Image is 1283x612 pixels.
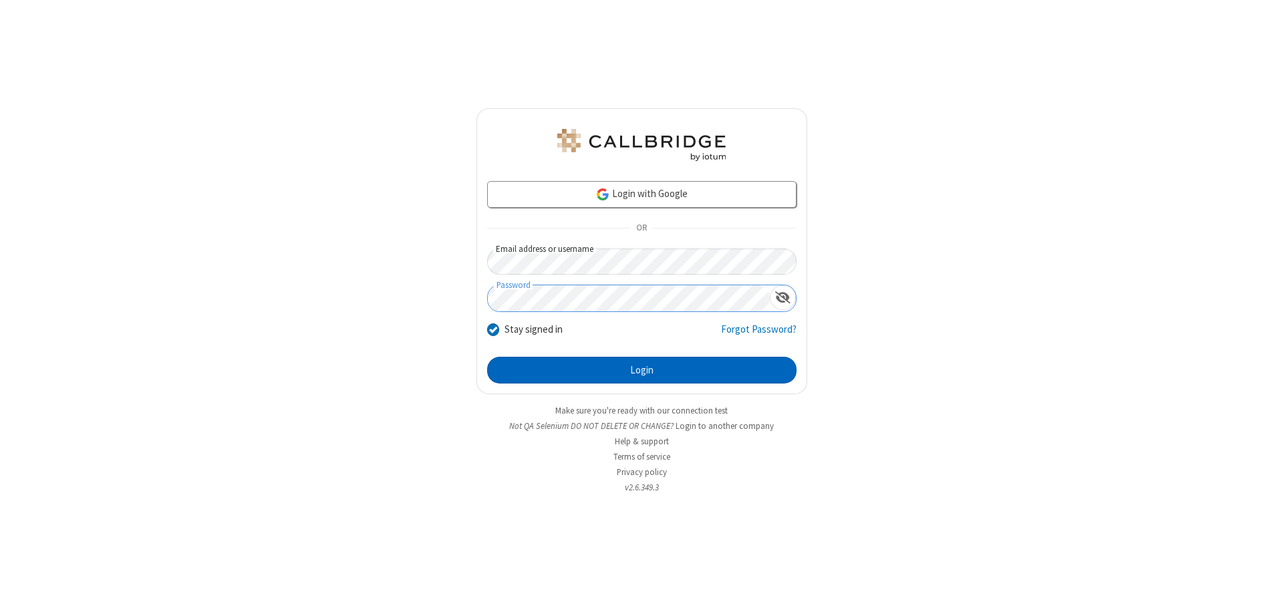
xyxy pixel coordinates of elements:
button: Login to another company [676,420,774,432]
img: QA Selenium DO NOT DELETE OR CHANGE [555,129,728,161]
a: Help & support [615,436,669,447]
a: Login with Google [487,181,797,208]
a: Privacy policy [617,466,667,478]
span: OR [631,219,652,238]
li: Not QA Selenium DO NOT DELETE OR CHANGE? [476,420,807,432]
a: Forgot Password? [721,322,797,347]
label: Stay signed in [505,322,563,337]
input: Email address or username [487,249,797,275]
div: Show password [770,285,796,310]
input: Password [488,285,770,311]
a: Make sure you're ready with our connection test [555,405,728,416]
img: google-icon.png [595,187,610,202]
a: Terms of service [613,451,670,462]
li: v2.6.349.3 [476,481,807,494]
button: Login [487,357,797,384]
